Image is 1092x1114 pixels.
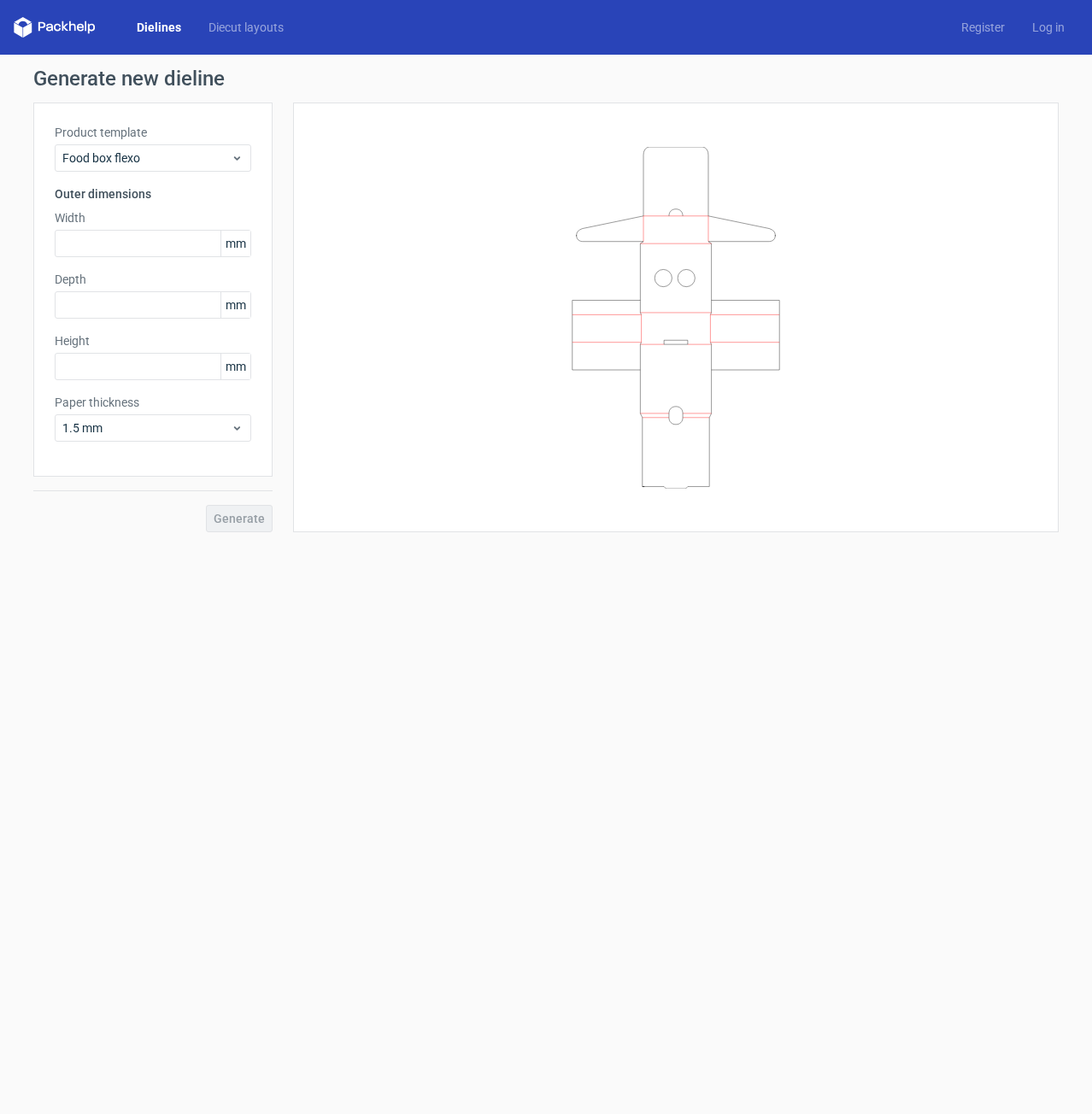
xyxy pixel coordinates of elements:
a: Log in [1019,19,1078,36]
label: Width [55,209,251,226]
a: Register [948,19,1019,36]
span: 1.5 mm [62,419,231,437]
label: Paper thickness [55,394,251,411]
span: Food box flexo [62,150,231,167]
a: Dielines [123,19,195,36]
span: mm [220,354,250,379]
h1: Generate new dieline [33,68,1059,89]
span: mm [220,231,250,256]
span: mm [220,292,250,318]
label: Depth [55,271,251,288]
label: Height [55,332,251,349]
label: Product template [55,124,251,141]
a: Diecut layouts [195,19,297,36]
h3: Outer dimensions [55,185,251,202]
